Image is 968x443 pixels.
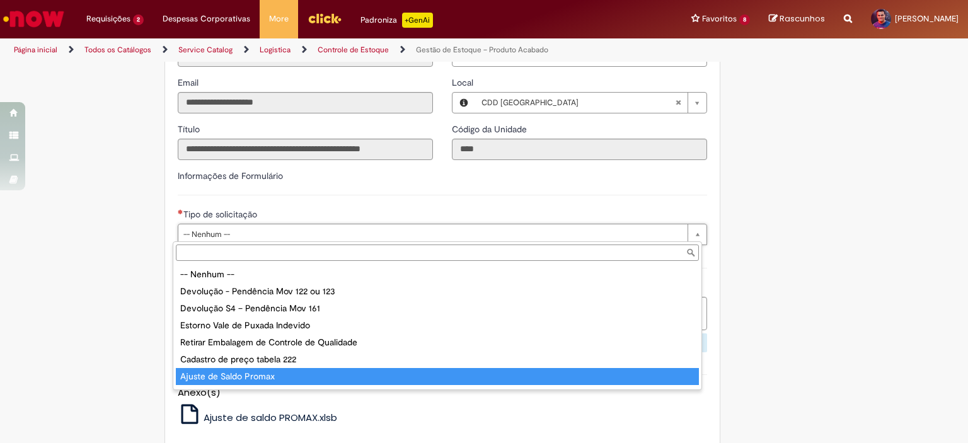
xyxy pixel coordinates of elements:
div: Ajuste de Saldo Promax [176,368,699,385]
div: -- Nenhum -- [176,266,699,283]
div: Estorno Vale de Puxada Indevido [176,317,699,334]
ul: Tipo de solicitação [173,263,701,389]
div: Devolução - Pendência Mov 122 ou 123 [176,283,699,300]
div: Cadastro de preço tabela 222 [176,351,699,368]
div: Retirar Embalagem de Controle de Qualidade [176,334,699,351]
div: Devolução S4 – Pendência Mov 161 [176,300,699,317]
div: Erro de interface entre Sistemas [176,385,699,402]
